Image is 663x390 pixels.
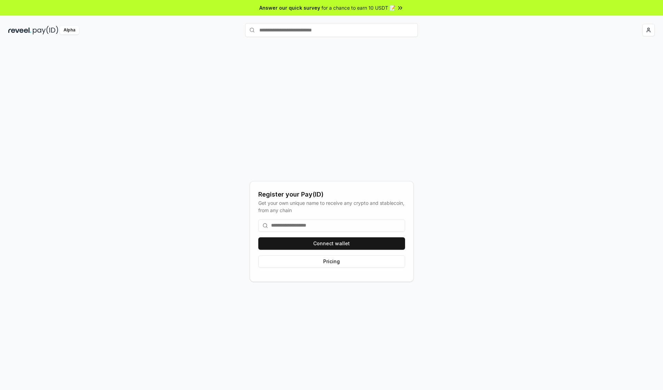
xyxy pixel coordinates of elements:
button: Connect wallet [258,237,405,250]
button: Pricing [258,255,405,268]
img: reveel_dark [8,26,31,35]
div: Alpha [60,26,79,35]
div: Register your Pay(ID) [258,190,405,199]
div: Get your own unique name to receive any crypto and stablecoin, from any chain [258,199,405,214]
img: pay_id [33,26,58,35]
span: for a chance to earn 10 USDT 📝 [321,4,395,11]
span: Answer our quick survey [259,4,320,11]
